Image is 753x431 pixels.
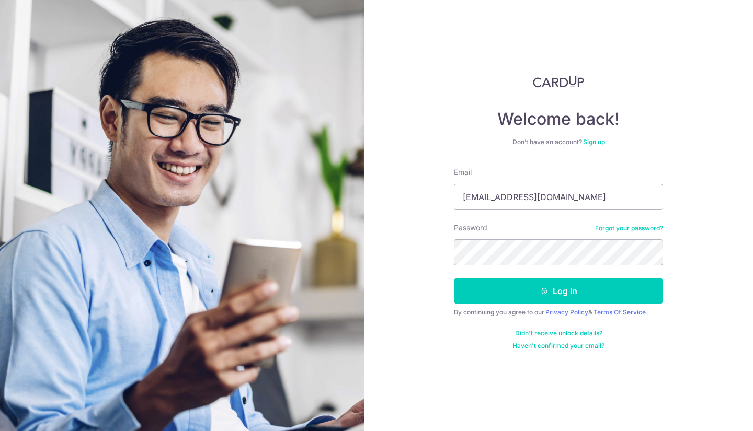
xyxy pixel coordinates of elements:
a: Haven't confirmed your email? [512,342,604,350]
div: Don’t have an account? [454,138,663,146]
img: CardUp Logo [533,75,584,88]
label: Email [454,167,472,178]
a: Sign up [583,138,605,146]
a: Didn't receive unlock details? [515,329,602,337]
input: Enter your Email [454,184,663,210]
a: Forgot your password? [595,224,663,232]
a: Privacy Policy [545,308,588,316]
label: Password [454,223,487,233]
div: By continuing you agree to our & [454,308,663,317]
h4: Welcome back! [454,109,663,130]
button: Log in [454,278,663,304]
a: Terms Of Service [594,308,646,316]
